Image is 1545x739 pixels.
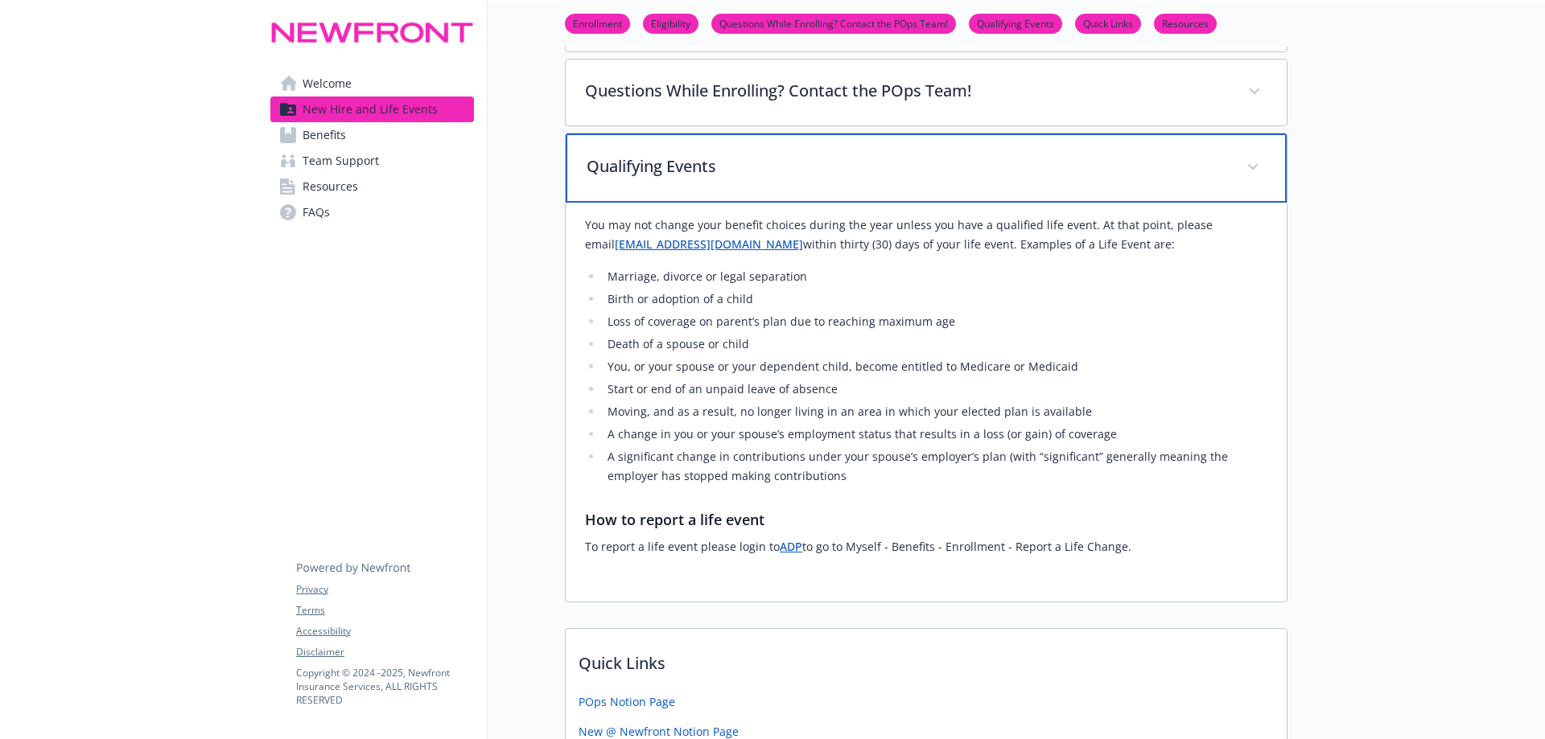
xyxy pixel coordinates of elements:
[270,96,474,122] a: New Hire and Life Events
[303,96,438,122] span: New Hire and Life Events
[603,335,1267,354] li: Death of a spouse or child
[296,645,473,659] a: Disclaimer
[296,582,473,597] a: Privacy
[270,148,474,174] a: Team Support
[603,380,1267,399] li: Start or end of an unpaid leave of absence
[603,402,1267,421] li: Moving, and as a result, no longer living in an area in which your elected plan is available
[587,154,1227,179] p: Qualifying Events
[615,236,803,252] a: [EMAIL_ADDRESS][DOMAIN_NAME]
[585,216,1267,254] p: You may not change your benefit choices during the year unless you have a qualified life event. A...
[566,60,1287,125] div: Questions While Enrolling? Contact the POps Team!
[780,539,802,554] a: ADP
[303,174,358,199] span: Resources
[565,15,630,31] a: Enrollment
[585,537,1267,556] p: To report a life event please login to to go to Myself - Benefits - Enrollment - Report a Life Ch...
[303,71,352,96] span: Welcome
[270,122,474,148] a: Benefits
[296,603,473,618] a: Terms
[711,15,956,31] a: Questions While Enrolling? Contact the POps Team!
[566,133,1287,203] div: Qualifying Events
[603,425,1267,444] li: A change in you or your spouse’s employment status that results in a loss (or gain) of coverage
[303,199,330,225] span: FAQs
[643,15,698,31] a: Eligibility
[270,174,474,199] a: Resources
[585,79,1229,103] p: Questions While Enrolling? Contact the POps Team!
[1075,15,1141,31] a: Quick Links
[303,122,346,148] span: Benefits
[270,71,474,96] a: Welcome
[603,357,1267,376] li: You, or your spouse or your dependent child, become entitled to Medicare or Medicaid
[566,203,1287,601] div: Qualifying Events
[603,289,1267,309] li: Birth or adoption of a child
[603,447,1267,486] li: A significant change in contributions under your spouse’s employer’s plan (with “significant” gen...
[1154,15,1217,31] a: Resources
[969,15,1062,31] a: Qualifying Events
[603,312,1267,331] li: Loss of coverage on parent’s plan due to reaching maximum age
[296,624,473,638] a: Accessibility
[603,267,1267,286] li: Marriage, divorce or legal separation
[585,508,1267,531] h3: How to report a life event
[579,693,675,710] a: POps Notion Page
[566,629,1287,688] p: Quick Links
[296,666,473,707] p: Copyright © 2024 - 2025 , Newfront Insurance Services, ALL RIGHTS RESERVED
[270,199,474,225] a: FAQs
[303,148,379,174] span: Team Support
